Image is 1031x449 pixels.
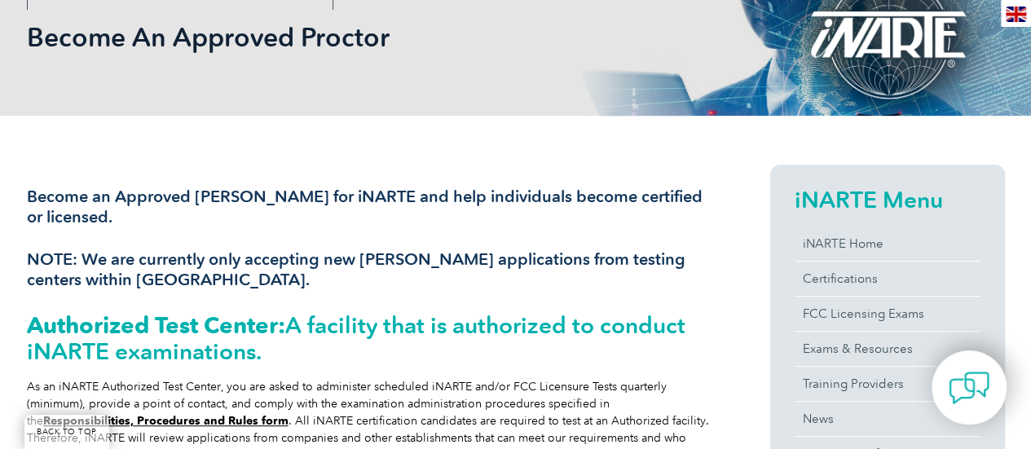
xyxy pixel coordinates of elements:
[795,297,980,331] a: FCC Licensing Exams
[27,249,712,290] h3: NOTE: We are currently only accepting new [PERSON_NAME] applications from testing centers within ...
[795,367,980,401] a: Training Providers
[795,187,980,213] h2: iNARTE Menu
[27,24,712,51] h2: Become An Approved Proctor
[795,332,980,366] a: Exams & Resources
[27,312,712,364] h2: A facility that is authorized to conduct iNARTE examinations.
[949,368,989,408] img: contact-chat.png
[27,311,285,339] strong: Authorized Test Center:
[795,262,980,296] a: Certifications
[24,415,109,449] a: BACK TO TOP
[795,402,980,436] a: News
[27,187,712,227] h3: Become an Approved [PERSON_NAME] for iNARTE and help individuals become certified or licensed.
[43,414,289,428] a: Responsibilities, Procedures and Rules form
[795,227,980,261] a: iNARTE Home
[1006,7,1026,22] img: en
